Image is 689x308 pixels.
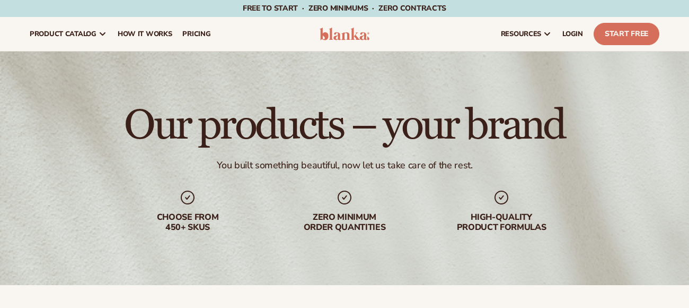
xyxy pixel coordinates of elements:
a: How It Works [112,17,178,51]
h1: Our products – your brand [124,104,564,147]
a: product catalog [24,17,112,51]
span: product catalog [30,30,96,38]
div: High-quality product formulas [434,212,569,233]
img: logo [320,28,369,40]
span: LOGIN [562,30,583,38]
span: How It Works [118,30,172,38]
div: Choose from 450+ Skus [120,212,255,233]
span: Free to start · ZERO minimums · ZERO contracts [243,3,446,13]
a: LOGIN [557,17,588,51]
a: pricing [177,17,216,51]
div: Zero minimum order quantities [277,212,412,233]
span: resources [501,30,541,38]
a: Start Free [594,23,659,45]
a: resources [496,17,557,51]
div: You built something beautiful, now let us take care of the rest. [217,159,473,172]
span: pricing [182,30,210,38]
